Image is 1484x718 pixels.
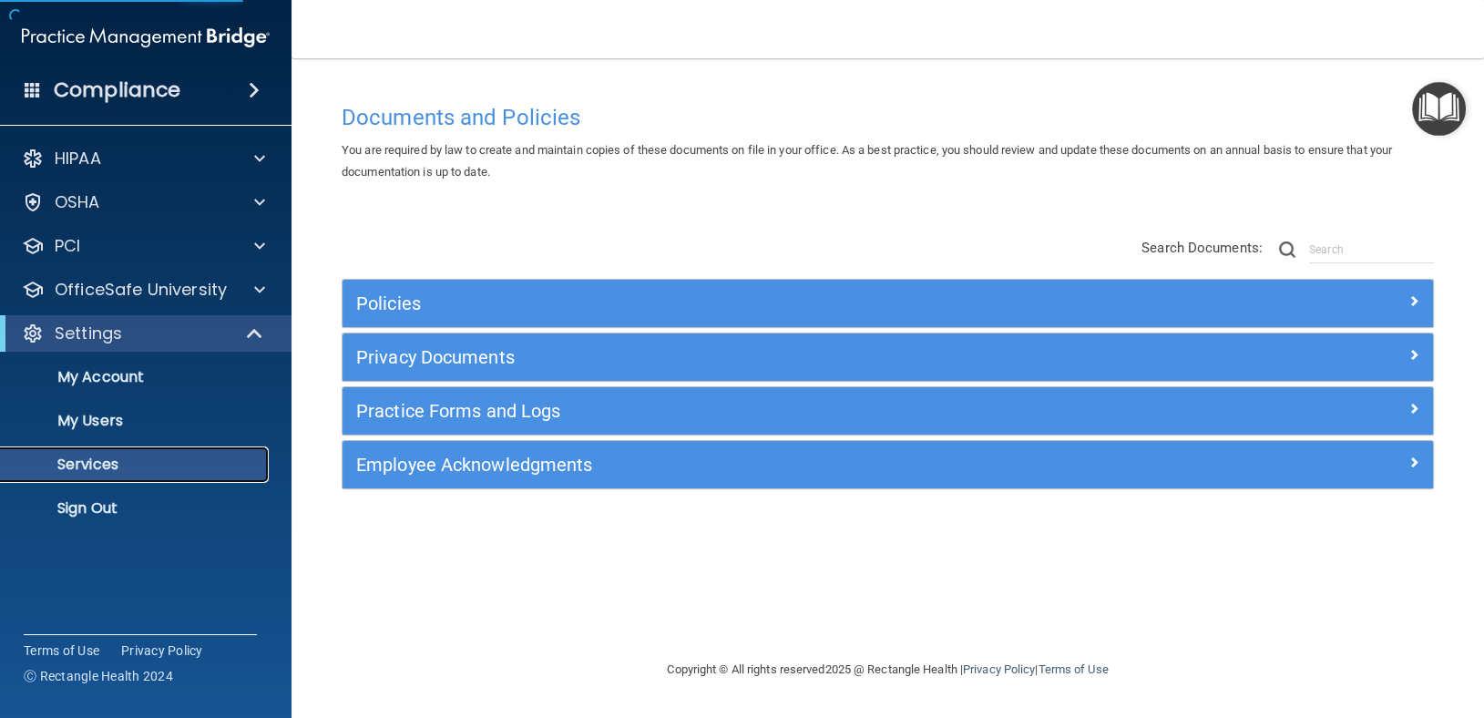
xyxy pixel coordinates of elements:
[55,235,80,257] p: PCI
[12,456,261,474] p: Services
[356,347,1147,367] h5: Privacy Documents
[22,148,265,169] a: HIPAA
[356,289,1419,318] a: Policies
[1279,241,1295,258] img: ic-search.3b580494.png
[342,106,1434,129] h4: Documents and Policies
[1412,82,1466,136] button: Open Resource Center
[22,19,270,56] img: PMB logo
[24,667,173,685] span: Ⓒ Rectangle Health 2024
[22,279,265,301] a: OfficeSafe University
[1170,590,1462,662] iframe: Drift Widget Chat Controller
[55,279,227,301] p: OfficeSafe University
[55,191,100,213] p: OSHA
[356,401,1147,421] h5: Practice Forms and Logs
[556,641,1221,699] div: Copyright © All rights reserved 2025 @ Rectangle Health | |
[121,641,203,660] a: Privacy Policy
[356,450,1419,479] a: Employee Acknowledgments
[963,662,1035,676] a: Privacy Policy
[22,323,264,344] a: Settings
[12,412,261,430] p: My Users
[12,499,261,518] p: Sign Out
[55,323,122,344] p: Settings
[54,77,180,103] h4: Compliance
[12,368,261,386] p: My Account
[356,293,1147,313] h5: Policies
[1309,236,1434,263] input: Search
[1038,662,1108,676] a: Terms of Use
[356,455,1147,475] h5: Employee Acknowledgments
[22,191,265,213] a: OSHA
[342,143,1392,179] span: You are required by law to create and maintain copies of these documents on file in your office. ...
[22,235,265,257] a: PCI
[356,343,1419,372] a: Privacy Documents
[55,148,101,169] p: HIPAA
[1141,240,1263,256] span: Search Documents:
[24,641,99,660] a: Terms of Use
[356,396,1419,426] a: Practice Forms and Logs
